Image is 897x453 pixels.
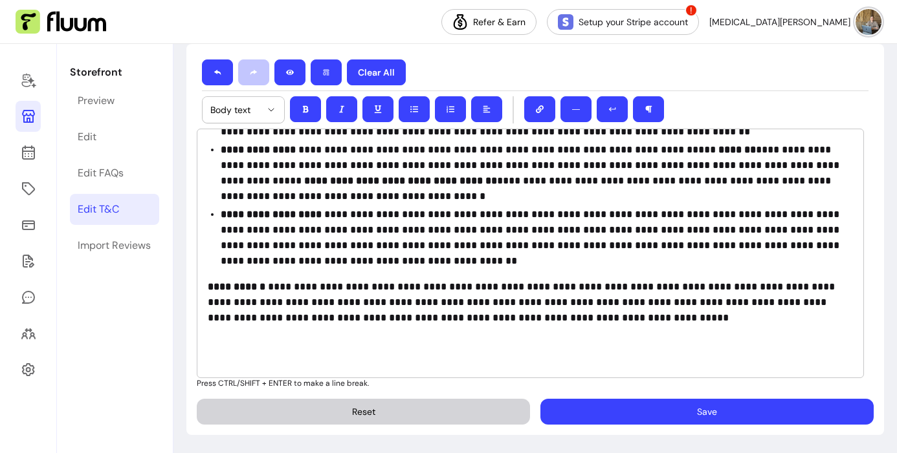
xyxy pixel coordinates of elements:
p: Storefront [70,65,159,80]
a: Home [16,65,41,96]
a: Forms [16,246,41,277]
div: Import Reviews [78,238,151,253]
span: ! [685,4,698,17]
a: Clients [16,318,41,349]
a: Edit FAQs [70,158,159,189]
button: Body text [203,97,284,123]
p: Clear All [358,66,395,79]
div: Edit [78,129,96,145]
a: Storefront [16,101,41,132]
div: Preview [78,93,115,109]
a: Calendar [16,137,41,168]
a: Edit T&C [70,194,159,225]
a: Settings [16,354,41,385]
p: Press CTRL/SHIFT + ENTER to make a line break. [197,378,874,388]
a: Sales [16,209,41,240]
a: Preview [70,85,159,116]
span: Body text [210,103,261,116]
button: Reset [197,399,530,425]
span: [MEDICAL_DATA][PERSON_NAME] [709,16,850,28]
button: Clear All [347,59,406,85]
a: Edit [70,121,159,153]
a: Setup your Stripe account [547,9,699,35]
div: Edit T&C [78,202,119,217]
a: Import Reviews [70,230,159,261]
button: Save [540,399,874,425]
button: avatar[MEDICAL_DATA][PERSON_NAME] [709,9,881,35]
button: ― [560,96,592,122]
div: Edit FAQs [78,165,124,181]
img: avatar [856,9,881,35]
img: Stripe Icon [558,14,573,30]
a: Offerings [16,173,41,204]
a: Refer & Earn [441,9,537,35]
img: Fluum Logo [16,10,106,34]
a: My Messages [16,282,41,313]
